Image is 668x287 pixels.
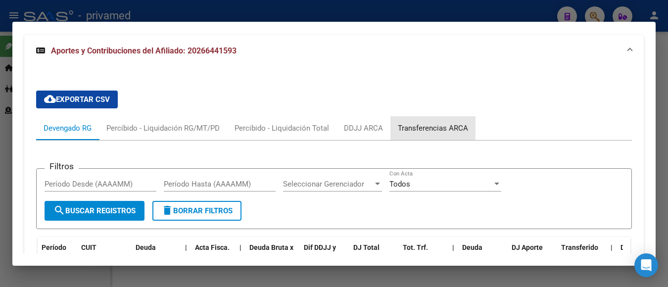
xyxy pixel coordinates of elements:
[508,237,557,281] datatable-header-cell: DJ Aporte Total
[349,237,399,281] datatable-header-cell: DJ Total
[557,237,607,281] datatable-header-cell: Transferido Aporte
[185,243,187,251] span: |
[44,123,92,134] div: Devengado RG
[245,237,300,281] datatable-header-cell: Deuda Bruta x ARCA
[44,95,110,104] span: Exportar CSV
[403,243,470,263] span: Tot. Trf. [GEOGRAPHIC_DATA]
[607,237,617,281] datatable-header-cell: |
[161,206,233,215] span: Borrar Filtros
[44,93,56,105] mat-icon: cloud_download
[634,253,658,277] div: Open Intercom Messenger
[45,161,79,172] h3: Filtros
[36,91,118,108] button: Exportar CSV
[462,243,483,263] span: Deuda Aporte
[42,243,66,251] span: Período
[300,237,349,281] datatable-header-cell: Dif DDJJ y Trf.
[620,243,661,251] span: Deuda Contr.
[452,243,454,251] span: |
[152,201,241,221] button: Borrar Filtros
[45,201,144,221] button: Buscar Registros
[283,180,373,189] span: Seleccionar Gerenciador
[136,243,156,251] span: Deuda
[304,243,336,263] span: Dif DDJJ y Trf.
[617,237,666,281] datatable-header-cell: Deuda Contr.
[389,180,410,189] span: Todos
[236,237,245,281] datatable-header-cell: |
[53,204,65,216] mat-icon: search
[106,123,220,134] div: Percibido - Liquidación RG/MT/PD
[239,243,241,251] span: |
[24,35,644,67] mat-expansion-panel-header: Aportes y Contribuciones del Afiliado: 20266441593
[51,46,237,55] span: Aportes y Contribuciones del Afiliado: 20266441593
[181,237,191,281] datatable-header-cell: |
[161,204,173,216] mat-icon: delete
[611,243,613,251] span: |
[353,243,380,251] span: DJ Total
[38,237,77,281] datatable-header-cell: Período
[53,206,136,215] span: Buscar Registros
[81,243,96,251] span: CUIT
[398,123,468,134] div: Transferencias ARCA
[561,243,598,263] span: Transferido Aporte
[77,237,132,281] datatable-header-cell: CUIT
[249,243,293,263] span: Deuda Bruta x ARCA
[512,243,543,263] span: DJ Aporte Total
[458,237,508,281] datatable-header-cell: Deuda Aporte
[195,243,230,251] span: Acta Fisca.
[191,237,236,281] datatable-header-cell: Acta Fisca.
[235,123,329,134] div: Percibido - Liquidación Total
[344,123,383,134] div: DDJJ ARCA
[132,237,181,281] datatable-header-cell: Deuda
[448,237,458,281] datatable-header-cell: |
[399,237,448,281] datatable-header-cell: Tot. Trf. Bruto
